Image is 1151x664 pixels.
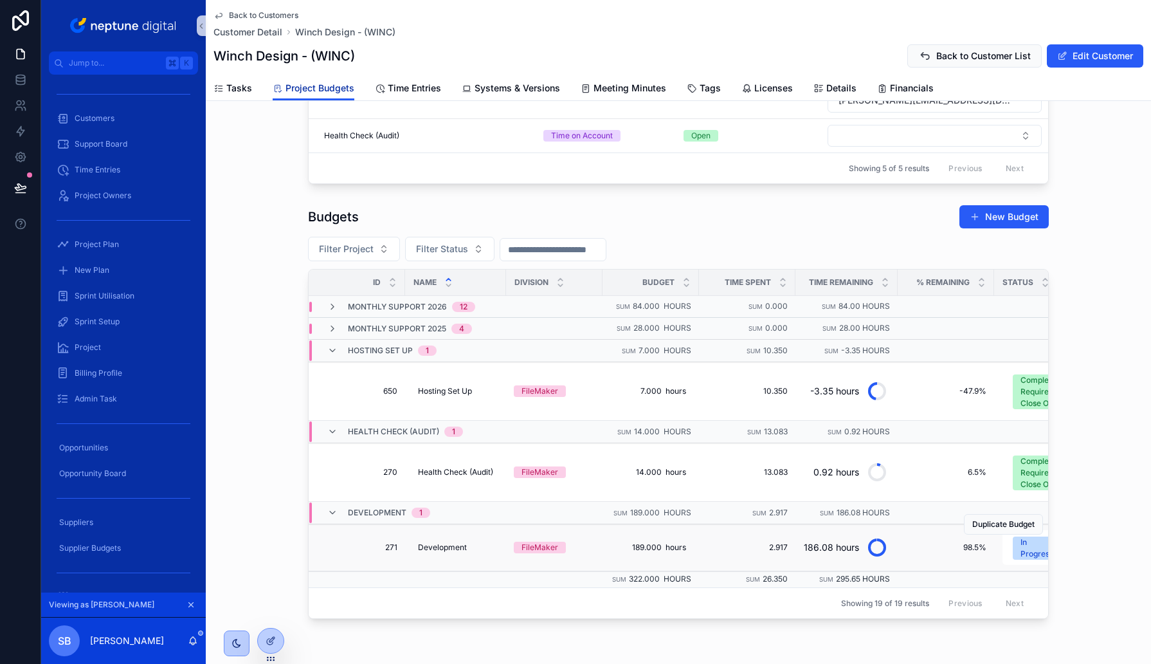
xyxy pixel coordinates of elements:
div: FileMaker [521,542,558,553]
a: Opportunities [49,436,198,459]
span: Sprint Utilisation [75,291,134,301]
span: Jump to... [69,58,161,68]
span: SB [58,633,71,649]
button: Select Button [1002,530,1092,565]
a: FileMaker [514,385,595,397]
a: 189.000 hours [610,537,691,558]
a: 2.917 [707,542,788,553]
a: Supplier Budgets [49,537,198,560]
a: 6.5% [905,467,986,477]
span: Billing Profile [75,368,122,378]
a: 186.08 hours [803,532,890,563]
span: 84.000 hours [633,301,691,311]
span: -3.35 hours [841,346,890,355]
a: Time on Account [543,130,668,142]
span: Hosting Set Up [418,386,472,396]
a: Project Plan [49,233,198,256]
a: Financials [877,77,934,102]
button: Select Button [1002,368,1092,414]
a: Billing Profile [49,362,198,385]
span: Filter Project [319,243,374,255]
small: Sum [747,429,761,436]
button: Select Button [828,125,1042,147]
a: Admin Task [49,387,198,410]
a: Details [813,77,856,102]
a: Systems & Versions [462,77,560,102]
span: Development [348,508,406,518]
span: Financials [890,82,934,95]
small: Sum [617,325,631,332]
small: Sum [828,429,842,436]
div: 1 [452,427,455,437]
p: [PERSON_NAME] [90,634,164,647]
small: Sum [622,347,636,355]
small: Sum [824,347,838,355]
a: 10.350 [707,386,788,396]
small: Sum [616,303,630,310]
div: Open [691,130,711,142]
span: % Remaining [916,277,970,288]
div: 1 [426,346,429,356]
span: Time Remaining [809,277,873,288]
small: Sum [746,576,760,583]
span: Monthly Support 2026 [348,302,447,312]
a: Time Entries [49,158,198,181]
span: Budget [642,277,675,288]
span: Opportunity Board [59,468,126,479]
a: Health Check (Audit) [324,131,528,141]
div: 1 [419,508,422,518]
div: In Progress [1020,537,1058,560]
a: 7.000 hours [610,381,691,401]
span: Hosting Set Up [348,346,413,356]
img: App logo [68,15,180,36]
a: -47.9% [905,386,986,396]
div: 12 [460,302,467,312]
span: Back to Customers [229,10,298,21]
button: New Budget [959,205,1049,228]
button: Select Button [308,237,400,261]
a: Customer Detail [213,26,282,39]
button: Jump to...K [49,51,198,75]
span: Health Check (Audit) [324,131,399,141]
a: New Plan [49,259,198,282]
span: 189.000 hours [630,508,691,517]
a: 650 [324,386,397,396]
span: Admin Task [75,394,117,404]
span: Development [418,542,467,553]
a: Opportunity Board [49,462,198,485]
span: Project Owners [75,190,131,201]
div: 0.92 hours [813,459,859,485]
span: 271 [324,542,397,553]
span: Health Check (Audit) [418,467,493,477]
a: Sprint Utilisation [49,284,198,308]
span: Back to Customer List [936,50,1031,62]
div: Time on Account [551,130,613,142]
small: Sum [752,510,766,517]
span: Tasks [226,82,252,95]
button: Duplicate Budget [964,514,1043,535]
div: FileMaker [521,466,558,478]
span: Sprint Setup [75,317,120,327]
a: 0.92 hours [803,457,890,488]
span: 10.350 [763,346,788,355]
a: Select Button [827,124,1042,147]
small: Sum [819,576,833,583]
span: Customers [75,113,114,124]
span: Meeting Minutes [594,82,666,95]
button: Select Button [1002,449,1092,495]
span: Details [826,82,856,95]
span: 98.5% [905,542,986,553]
span: 7.000 hours [639,346,691,355]
span: K [181,58,192,68]
button: Back to Customer List [907,44,1042,68]
a: Development [413,537,498,558]
span: Time Entries [388,82,441,95]
span: Duplicate Budget [972,519,1035,530]
small: Sum [822,325,837,332]
a: -3.35 hours [803,376,890,407]
span: Opportunities [59,443,108,453]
